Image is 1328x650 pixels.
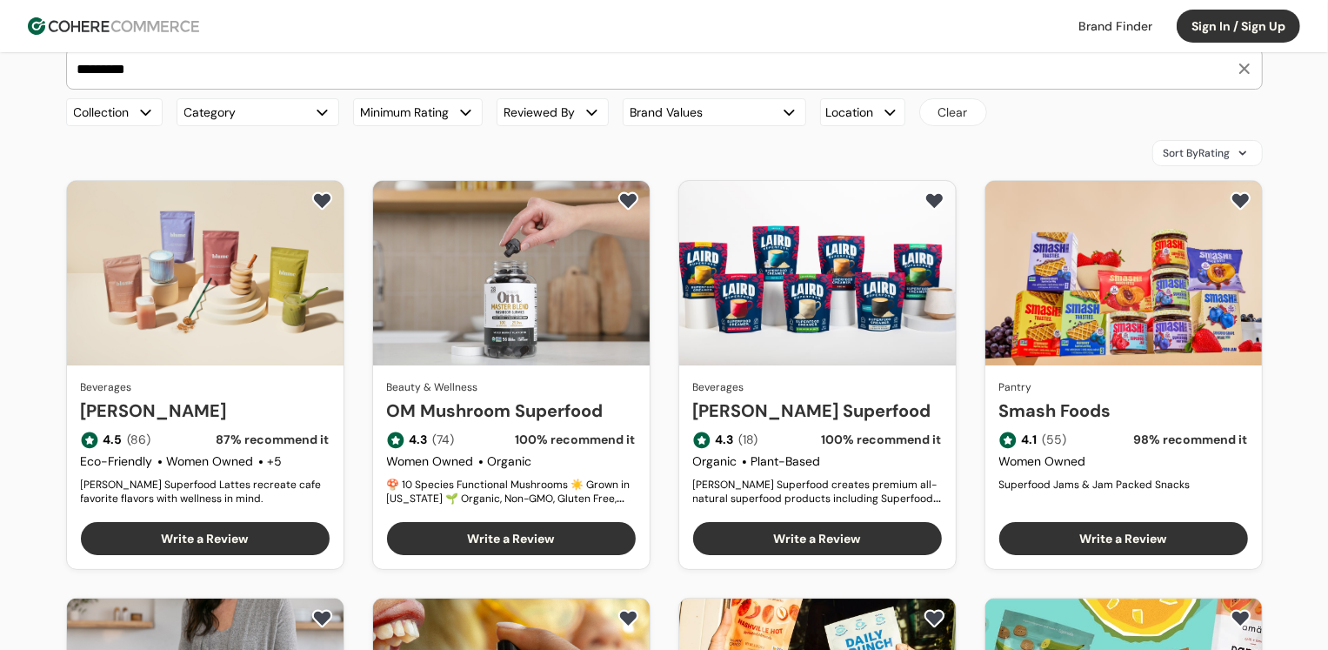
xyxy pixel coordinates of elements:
[614,188,643,214] button: add to favorite
[920,188,949,214] button: add to favorite
[614,606,643,632] button: add to favorite
[387,398,636,424] a: OM Mushroom Superfood
[81,398,330,424] a: [PERSON_NAME]
[28,17,199,35] img: Cohere Logo
[387,522,636,555] button: Write a Review
[1177,10,1300,43] button: Sign In / Sign Up
[693,522,942,555] button: Write a Review
[308,606,337,632] button: add to favorite
[81,522,330,555] button: Write a Review
[919,98,987,126] button: Clear
[1226,188,1255,214] button: add to favorite
[1164,145,1231,161] span: Sort By Rating
[308,188,337,214] button: add to favorite
[999,398,1248,424] a: Smash Foods
[920,606,949,632] button: add to favorite
[1226,606,1255,632] button: add to favorite
[999,522,1248,555] button: Write a Review
[693,398,942,424] a: [PERSON_NAME] Superfood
